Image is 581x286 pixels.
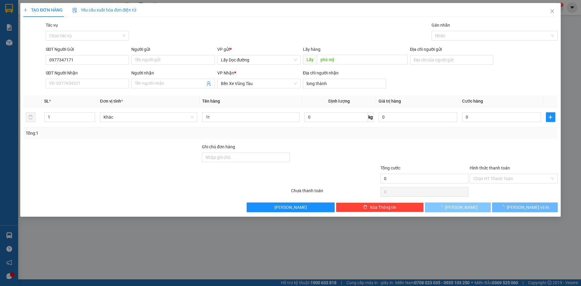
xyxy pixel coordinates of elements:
[46,70,129,76] div: SĐT Người Nhận
[217,46,300,53] div: VP gửi
[131,46,215,53] div: Người gửi
[202,153,290,162] input: Ghi chú đơn hàng
[26,130,224,136] div: Tổng: 1
[379,99,401,104] span: Giá trị hàng
[445,204,478,211] span: [PERSON_NAME]
[370,204,396,211] span: Xóa Thông tin
[202,144,235,149] label: Ghi chú đơn hàng
[317,55,408,64] input: Dọc đường
[72,8,77,13] img: icon
[290,187,380,198] div: Chưa thanh toán
[221,79,297,88] span: Bến Xe Vũng Tàu
[379,112,457,122] input: 0
[303,79,386,88] input: Địa chỉ của người nhận
[46,23,58,28] label: Tác vụ
[546,115,555,120] span: plus
[363,205,367,210] span: delete
[22,38,90,50] strong: Tổng đài hỗ trợ: 0914 113 973 - 0982 113 973 - 0919 113 973 -
[546,112,555,122] button: plus
[470,166,510,170] label: Hình thức thanh toán
[500,205,507,209] span: loading
[380,166,400,170] span: Tổng cước
[303,55,317,64] span: Lấy
[336,202,424,212] button: deleteXóa Thông tin
[274,204,307,211] span: [PERSON_NAME]
[221,55,297,64] span: Lấy Dọc đường
[550,9,555,14] span: close
[23,8,63,12] span: TẠO ĐƠN HÀNG
[507,204,549,211] span: [PERSON_NAME] và In
[432,23,450,28] label: Gán nhãn
[544,3,561,20] button: Close
[44,99,49,104] span: SL
[72,8,136,12] span: Yêu cầu xuất hóa đơn điện tử
[217,71,234,75] span: VP Nhận
[368,112,374,122] span: kg
[206,81,211,86] span: user-add
[17,5,95,37] strong: [PERSON_NAME] ([PERSON_NAME][GEOGRAPHIC_DATA][PERSON_NAME])
[410,55,493,65] input: Địa chỉ của người gửi
[131,70,215,76] div: Người nhận
[303,70,386,76] div: Địa chỉ người nhận
[492,202,558,212] button: [PERSON_NAME] và In
[303,47,320,52] span: Lấy hàng
[462,99,483,104] span: Cước hàng
[202,99,220,104] span: Tên hàng
[410,46,493,53] div: Địa chỉ người gửi
[46,46,129,53] div: SĐT Người Gửi
[247,202,335,212] button: [PERSON_NAME]
[438,205,445,209] span: loading
[3,17,16,45] img: logo
[103,113,194,122] span: Khác
[26,112,35,122] button: delete
[328,99,350,104] span: Định lượng
[23,8,28,12] span: plus
[425,202,491,212] button: [PERSON_NAME]
[100,99,123,104] span: Đơn vị tính
[202,112,300,122] input: VD: Bàn, Ghế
